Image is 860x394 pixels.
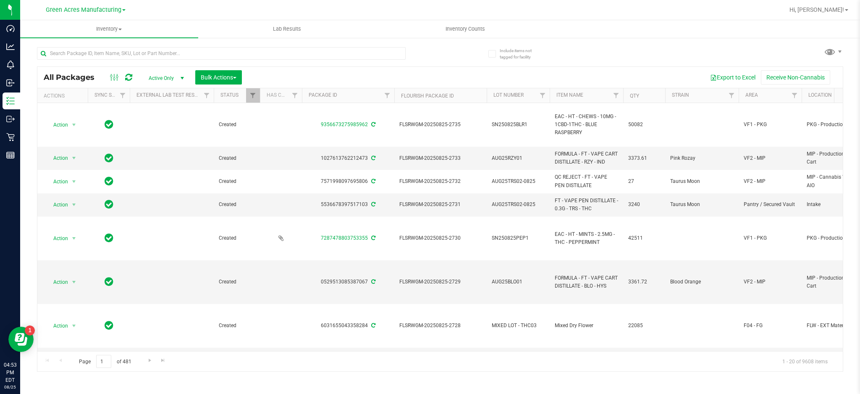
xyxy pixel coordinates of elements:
[260,88,302,103] th: Has COA
[4,361,16,384] p: 04:53 PM EDT
[370,155,375,161] span: Sync from Compliance System
[69,176,79,188] span: select
[744,278,797,286] span: VF2 - MIP
[744,322,797,330] span: F04 - FG
[219,201,255,209] span: Created
[628,278,660,286] span: 3361.72
[25,325,35,336] iframe: Resource center unread badge
[246,88,260,103] a: Filter
[807,274,860,290] span: MIP - Production Plan Cart
[6,151,15,159] inline-svg: Reports
[6,133,15,141] inline-svg: Retail
[370,235,375,241] span: Sync from Compliance System
[136,92,202,98] a: External Lab Test Result
[44,93,84,99] div: Actions
[555,274,618,290] span: FORMULA - FT - VAPE CART DISTILLATE - BLO - HYS
[195,70,242,85] button: Bulk Actions
[309,92,337,98] a: Package ID
[808,92,832,98] a: Location
[807,234,860,242] span: PKG - Production
[789,6,844,13] span: Hi, [PERSON_NAME]!
[69,199,79,211] span: select
[370,122,375,127] span: Sync from Compliance System
[492,154,545,162] span: AUG25RZY01
[670,177,734,185] span: Taurus Moon
[8,327,34,352] iframe: Resource center
[219,154,255,162] span: Created
[399,234,482,242] span: FLSRWGM-20250825-2730
[672,92,689,98] a: Strain
[555,322,618,330] span: Mixed Dry Flower
[807,121,860,129] span: PKG - Production
[6,42,15,51] inline-svg: Analytics
[219,121,255,129] span: Created
[198,20,376,38] a: Lab Results
[96,355,111,368] input: 1
[44,73,103,82] span: All Packages
[776,355,834,368] span: 1 - 20 of 9608 items
[201,74,236,81] span: Bulk Actions
[399,322,482,330] span: FLSRWGM-20250825-2728
[370,279,375,285] span: Sync from Compliance System
[105,152,113,164] span: In Sync
[493,92,524,98] a: Lot Number
[761,70,830,85] button: Receive Non-Cannabis
[20,20,198,38] a: Inventory
[628,154,660,162] span: 3373.61
[399,201,482,209] span: FLSRWGM-20250825-2731
[301,278,396,286] div: 0529513085387067
[105,232,113,244] span: In Sync
[492,234,545,242] span: SN250825PEP1
[321,235,368,241] a: 7287478803753355
[555,197,618,213] span: FT - VAPE PEN DISTILLATE - 0.3G - TRS - THC
[670,154,734,162] span: Pink Rozay
[725,88,739,103] a: Filter
[105,276,113,288] span: In Sync
[301,201,396,209] div: 5536678397517103
[376,20,554,38] a: Inventory Counts
[492,177,545,185] span: AUG25TRS02-0825
[492,201,545,209] span: AUG25TRS02-0825
[94,92,127,98] a: Sync Status
[670,278,734,286] span: Blood Orange
[321,122,368,127] a: 9356673275985962
[434,25,496,33] span: Inventory Counts
[628,234,660,242] span: 42511
[630,93,639,99] a: Qty
[46,176,68,188] span: Action
[380,88,394,103] a: Filter
[105,320,113,331] span: In Sync
[492,322,545,330] span: MIXED LOT - THC03
[399,278,482,286] span: FLSRWGM-20250825-2729
[744,121,797,129] span: VF1 - PKG
[807,201,860,209] span: Intake
[69,119,79,131] span: select
[37,47,406,60] input: Search Package ID, Item Name, SKU, Lot or Part Number...
[807,173,860,189] span: MIP - Cannabis Waste - AIO
[6,24,15,33] inline-svg: Dashboard
[807,322,860,330] span: FLW - EXT Material
[744,177,797,185] span: VF2 - MIP
[105,198,113,210] span: In Sync
[628,177,660,185] span: 27
[744,201,797,209] span: Pantry / Secured Vault
[744,234,797,242] span: VF1 - PKG
[807,150,860,166] span: MIP - Production Plan Cart
[401,93,454,99] a: Flourish Package ID
[69,152,79,164] span: select
[6,115,15,123] inline-svg: Outbound
[6,61,15,69] inline-svg: Monitoring
[301,154,396,162] div: 1027613762212473
[399,154,482,162] span: FLSRWGM-20250825-2733
[219,177,255,185] span: Created
[46,233,68,244] span: Action
[555,150,618,166] span: FORMULA - FT - VAPE CART DISTILLATE - RZY - IND
[6,97,15,105] inline-svg: Inventory
[609,88,623,103] a: Filter
[399,121,482,129] span: FLSRWGM-20250825-2735
[157,355,169,366] a: Go to the last page
[492,121,545,129] span: SN250825BLR1
[46,199,68,211] span: Action
[628,121,660,129] span: 50082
